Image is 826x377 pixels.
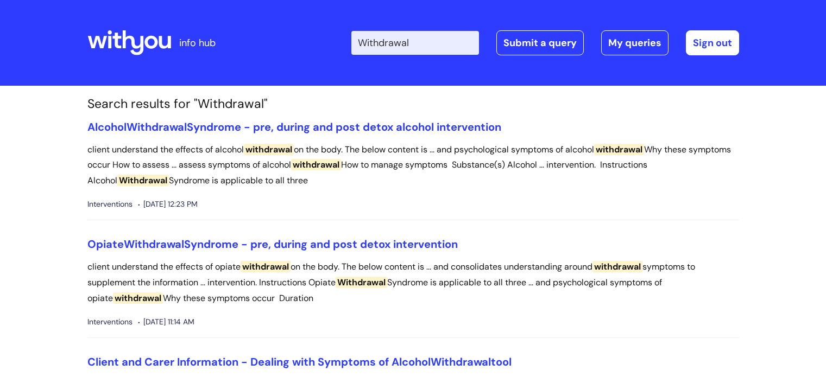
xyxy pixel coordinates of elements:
a: My queries [601,30,669,55]
span: [DATE] 11:14 AM [138,315,194,329]
span: withdrawal [594,144,644,155]
span: Withdrawal [124,237,184,251]
span: withdrawal [592,261,642,272]
p: client understand the effects of opiate on the body. The below content is ... and consolidates un... [87,259,739,306]
a: Sign out [686,30,739,55]
div: | - [351,30,739,55]
a: Client and Carer Information - Dealing with Symptoms of AlcoholWithdrawaltool [87,355,512,369]
p: info hub [179,34,216,52]
span: withdrawal [291,159,341,170]
h1: Search results for "Withdrawal" [87,97,739,112]
span: Interventions [87,197,133,211]
span: Withdrawal [336,277,387,288]
span: withdrawal [113,292,163,304]
a: AlcoholWithdrawalSyndrome - pre, during and post detox alcohol intervention [87,120,501,134]
a: Submit a query [496,30,584,55]
span: Interventions [87,315,133,329]
span: withdrawal [244,144,294,155]
span: Withdrawal [127,120,187,134]
a: OpiateWithdrawalSyndrome - pre, during and post detox intervention [87,237,458,251]
span: withdrawal [241,261,291,272]
input: Search [351,31,479,55]
span: [DATE] 12:23 PM [138,197,198,211]
p: client understand the effects of alcohol on the body. The below content is ... and psychological ... [87,142,739,189]
span: Withdrawal [431,355,491,369]
span: Withdrawal [117,175,169,186]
